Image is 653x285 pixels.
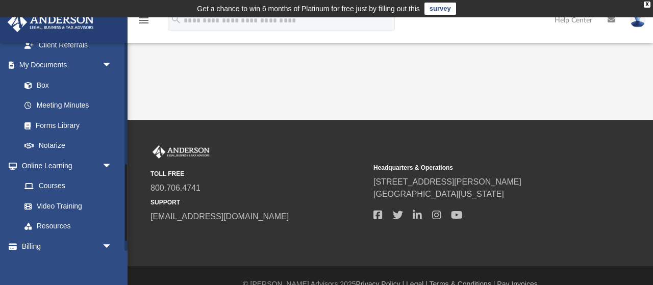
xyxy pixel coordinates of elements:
[424,3,456,15] a: survey
[7,236,128,256] a: Billingarrow_drop_down
[150,184,200,192] a: 800.706.4741
[14,115,117,136] a: Forms Library
[150,212,289,221] a: [EMAIL_ADDRESS][DOMAIN_NAME]
[373,163,589,172] small: Headquarters & Operations
[170,14,182,25] i: search
[14,136,122,156] a: Notarize
[373,177,521,186] a: [STREET_ADDRESS][PERSON_NAME]
[7,55,122,75] a: My Documentsarrow_drop_down
[373,190,504,198] a: [GEOGRAPHIC_DATA][US_STATE]
[102,55,122,76] span: arrow_drop_down
[14,35,122,55] a: Client Referrals
[630,13,645,28] img: User Pic
[150,169,366,178] small: TOLL FREE
[14,75,117,95] a: Box
[14,176,122,196] a: Courses
[14,216,122,237] a: Resources
[7,156,122,176] a: Online Learningarrow_drop_down
[150,198,366,207] small: SUPPORT
[14,196,117,216] a: Video Training
[102,156,122,176] span: arrow_drop_down
[138,14,150,27] i: menu
[644,2,650,8] div: close
[14,95,122,116] a: Meeting Minutes
[138,19,150,27] a: menu
[102,236,122,257] span: arrow_drop_down
[150,145,212,159] img: Anderson Advisors Platinum Portal
[5,12,97,32] img: Anderson Advisors Platinum Portal
[197,3,420,15] div: Get a chance to win 6 months of Platinum for free just by filling out this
